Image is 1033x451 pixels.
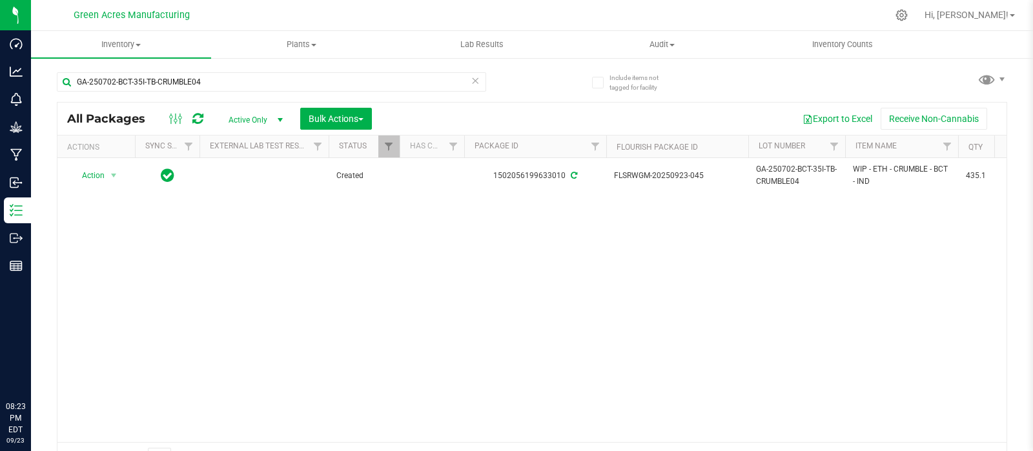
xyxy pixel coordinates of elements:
[794,108,881,130] button: Export to Excel
[569,171,577,180] span: Sync from Compliance System
[795,39,890,50] span: Inventory Counts
[443,39,521,50] span: Lab Results
[392,31,572,58] a: Lab Results
[10,121,23,134] inline-svg: Grow
[881,108,987,130] button: Receive Non-Cannabis
[462,170,608,182] div: 1502056199633010
[443,135,464,157] a: Filter
[378,135,400,157] a: Filter
[10,259,23,272] inline-svg: Reports
[10,65,23,78] inline-svg: Analytics
[824,135,845,157] a: Filter
[67,143,130,152] div: Actions
[572,31,752,58] a: Audit
[339,141,367,150] a: Status
[212,39,391,50] span: Plants
[145,141,195,150] a: Sync Status
[475,141,518,150] a: Package ID
[759,141,805,150] a: Lot Number
[210,141,311,150] a: External Lab Test Result
[74,10,190,21] span: Green Acres Manufacturing
[400,135,464,158] th: Has COA
[894,9,910,21] div: Manage settings
[752,31,932,58] a: Inventory Counts
[609,73,674,92] span: Include items not tagged for facility
[10,148,23,161] inline-svg: Manufacturing
[10,93,23,106] inline-svg: Monitoring
[968,143,983,152] a: Qty
[937,135,958,157] a: Filter
[31,31,211,58] a: Inventory
[309,114,363,124] span: Bulk Actions
[573,39,752,50] span: Audit
[336,170,392,182] span: Created
[855,141,897,150] a: Item Name
[10,37,23,50] inline-svg: Dashboard
[10,176,23,189] inline-svg: Inbound
[6,401,25,436] p: 08:23 PM EDT
[31,39,211,50] span: Inventory
[57,72,486,92] input: Search Package ID, Item Name, SKU, Lot or Part Number...
[300,108,372,130] button: Bulk Actions
[10,204,23,217] inline-svg: Inventory
[617,143,698,152] a: Flourish Package ID
[161,166,174,185] span: In Sync
[471,72,480,89] span: Clear
[67,112,158,126] span: All Packages
[925,10,1008,20] span: Hi, [PERSON_NAME]!
[6,436,25,445] p: 09/23
[13,348,52,386] iframe: Resource center
[178,135,199,157] a: Filter
[307,135,329,157] a: Filter
[10,232,23,245] inline-svg: Outbound
[585,135,606,157] a: Filter
[211,31,391,58] a: Plants
[853,163,950,188] span: WIP - ETH - CRUMBLE - BCT - IND
[70,166,105,185] span: Action
[106,166,122,185] span: select
[614,170,741,182] span: FLSRWGM-20250923-045
[756,163,837,188] span: GA-250702-BCT-35I-TB-CRUMBLE04
[966,170,1015,182] span: 435.1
